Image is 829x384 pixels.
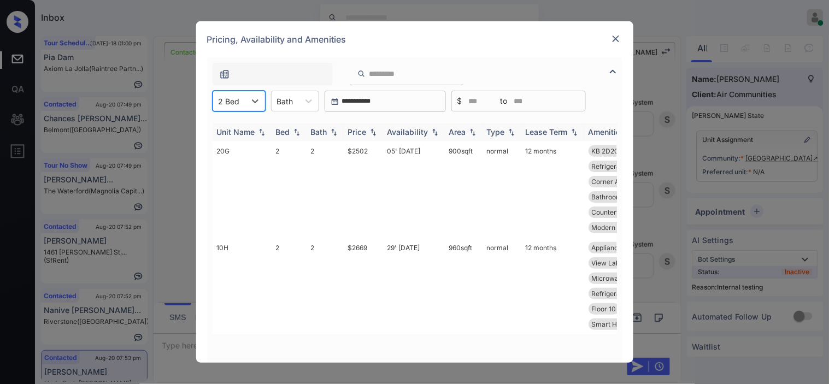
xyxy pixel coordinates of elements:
div: Area [449,127,466,137]
div: Unit Name [217,127,255,137]
div: Amenities [589,127,625,137]
img: sorting [506,128,517,136]
td: 12 months [521,238,584,334]
td: 20G [213,141,272,238]
span: Appliances Stai... [592,244,644,252]
span: Smart Home Door... [592,320,652,328]
td: 900 sqft [445,141,483,238]
div: Price [348,127,367,137]
div: Bed [276,127,290,137]
div: Type [487,127,505,137]
img: icon-zuma [219,69,230,80]
td: 10H [213,238,272,334]
div: Bath [311,127,327,137]
td: 2 [307,238,344,334]
span: Refrigerator Le... [592,162,644,170]
img: sorting [291,128,302,136]
span: Corner Apartmen... [592,178,651,186]
img: sorting [328,128,339,136]
img: sorting [430,128,440,136]
td: 05' [DATE] [383,141,445,238]
td: 29' [DATE] [383,238,445,334]
span: KB 2D20 Legacy [592,147,644,155]
span: Modern Kitchen [592,223,641,232]
td: normal [483,238,521,334]
span: Refrigerator Le... [592,290,644,298]
img: icon-zuma [607,65,620,78]
td: $2669 [344,238,383,334]
div: Pricing, Availability and Amenities [196,21,633,57]
span: to [501,95,508,107]
img: sorting [256,128,267,136]
span: Floor 10 [592,305,616,313]
td: 2 [307,141,344,238]
td: 2 [272,238,307,334]
span: View Lake [592,259,624,267]
img: icon-zuma [357,69,366,79]
img: sorting [467,128,478,136]
td: 2 [272,141,307,238]
span: Countertops Gra... [592,208,648,216]
td: normal [483,141,521,238]
img: sorting [569,128,580,136]
span: Bathroom Upgrad... [592,193,652,201]
span: Microwave [592,274,627,282]
span: $ [457,95,462,107]
td: $2502 [344,141,383,238]
div: Lease Term [526,127,568,137]
td: 12 months [521,141,584,238]
img: close [610,33,621,44]
img: sorting [368,128,379,136]
td: 960 sqft [445,238,483,334]
div: Availability [387,127,428,137]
